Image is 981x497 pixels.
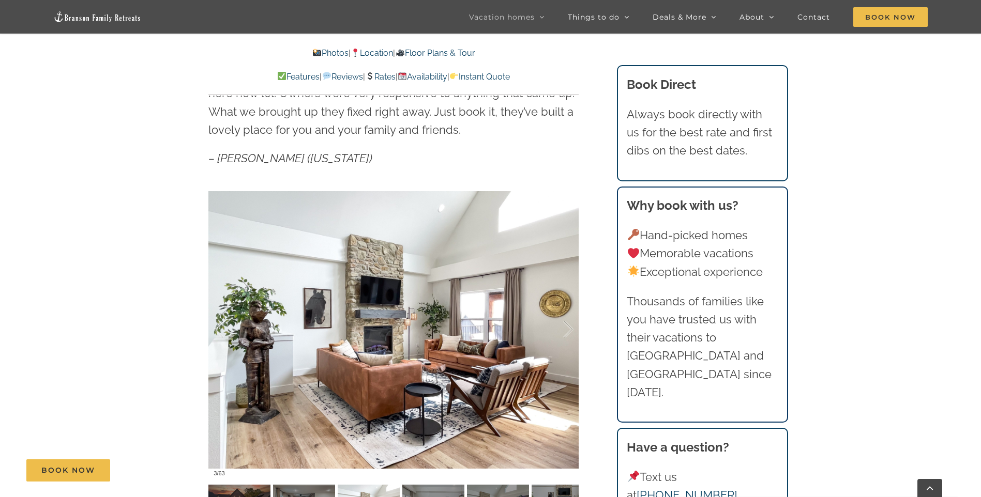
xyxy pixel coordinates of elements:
[853,7,928,27] span: Book Now
[627,292,778,401] p: Thousands of families like you have trusted us with their vacations to [GEOGRAPHIC_DATA] and [GEO...
[365,72,396,82] a: Rates
[208,66,579,139] p: A very clean home. Beautiful area. We want to find a vacation home here now lol. Owners were very...
[568,13,620,21] span: Things to do
[628,266,639,277] img: 🌟
[739,13,764,21] span: About
[351,48,393,58] a: Location
[398,72,447,82] a: Availability
[351,49,359,57] img: 📍
[396,49,404,57] img: 🎥
[797,13,830,21] span: Contact
[395,48,475,58] a: Floor Plans & Tour
[208,70,579,84] p: | | | |
[628,229,639,240] img: 🔑
[627,105,778,160] p: Always book directly with us for the best rate and first dibs on the best dates.
[41,466,95,475] span: Book Now
[398,72,406,80] img: 📆
[323,72,331,80] img: 💬
[627,440,729,455] strong: Have a question?
[653,13,706,21] span: Deals & More
[627,196,778,215] h3: Why book with us?
[627,226,778,281] p: Hand-picked homes Memorable vacations Exceptional experience
[322,72,363,82] a: Reviews
[469,13,535,21] span: Vacation homes
[450,72,458,80] img: 👉
[313,49,321,57] img: 📸
[366,72,374,80] img: 💲
[278,72,286,80] img: ✅
[627,77,696,92] b: Book Direct
[277,72,320,82] a: Features
[208,151,372,165] em: – [PERSON_NAME] ([US_STATE])
[26,459,110,482] a: Book Now
[449,72,510,82] a: Instant Quote
[53,11,141,23] img: Branson Family Retreats Logo
[312,48,349,58] a: Photos
[208,46,579,60] p: | |
[628,247,639,259] img: ❤️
